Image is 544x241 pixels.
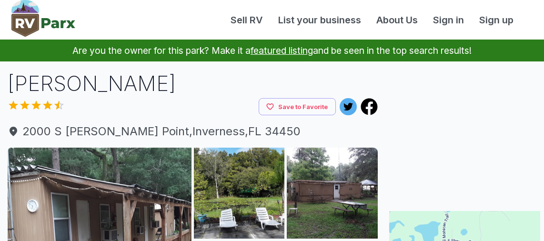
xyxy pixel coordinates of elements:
[389,69,540,188] iframe: Advertisement
[369,13,425,27] a: About Us
[194,148,285,239] img: AAcXr8pPNNEtJq5Bsy51KZIfNevRRKGcSNZ_13JBHrSQNoyaSZz8Fuk8OFSXksIBef1748RyPCe-ZDS_xvNO4ENLGx76qk2fw...
[472,13,521,27] a: Sign up
[259,98,336,116] button: Save to Favorite
[287,148,378,239] img: AAcXr8oVtt0xS83irOpdI4SbvPgWhBbhpdq6YqR0_OcTW_V9eHXiklDMmy35PGNK-jiOaGz7XTvr-yWdYUkITmaPPQsWBt__R...
[8,69,378,98] h1: [PERSON_NAME]
[251,45,313,56] a: featured listing
[271,13,369,27] a: List your business
[8,123,378,140] span: 2000 S [PERSON_NAME] Point , Inverness , FL 34450
[11,40,533,61] p: Are you the owner for this park? Make it a and be seen in the top search results!
[425,13,472,27] a: Sign in
[8,123,378,140] a: 2000 S [PERSON_NAME] Point,Inverness,FL 34450
[223,13,271,27] a: Sell RV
